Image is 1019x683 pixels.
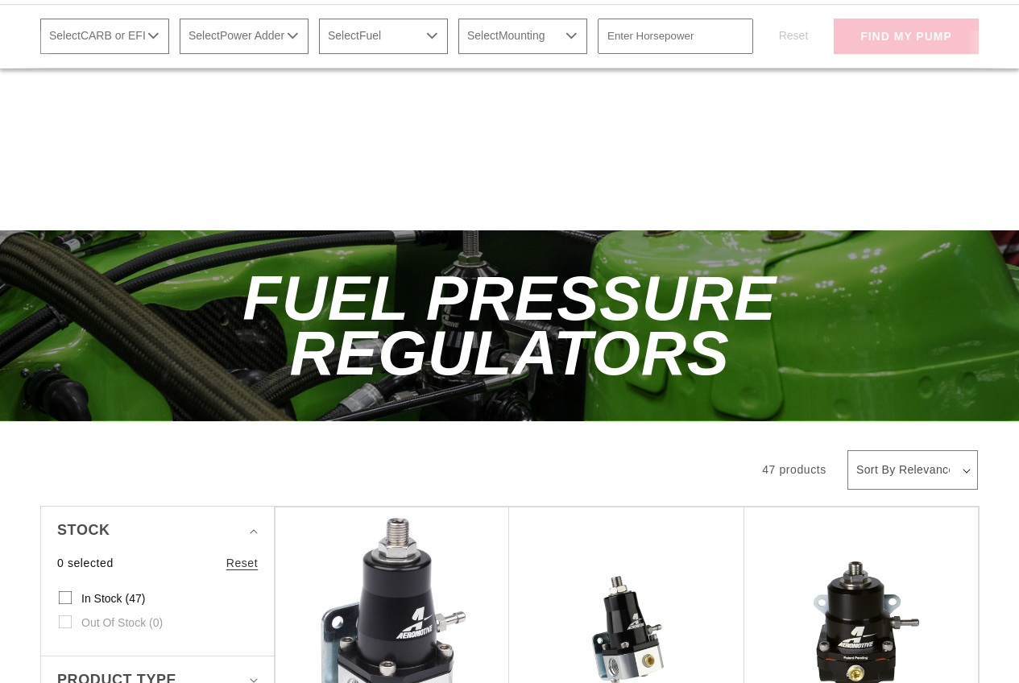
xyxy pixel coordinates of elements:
input: Enter Horsepower [598,19,753,54]
span: 0 selected [57,554,114,572]
span: Out of stock (0) [81,615,163,630]
span: 47 products [762,463,826,476]
select: Power Adder [180,19,309,54]
select: Fuel [319,19,448,54]
a: Reset [226,554,259,572]
select: CARB or EFI [40,19,169,54]
span: Fuel Pressure Regulators [242,263,776,388]
select: Mounting [458,19,587,54]
summary: Stock (0 selected) [57,507,258,554]
span: Stock [57,519,110,542]
span: In stock (47) [81,591,145,606]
